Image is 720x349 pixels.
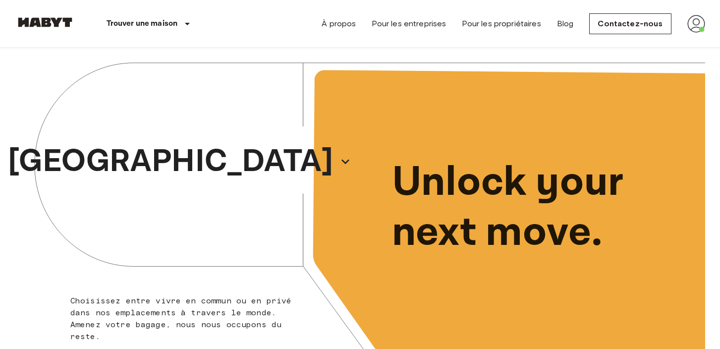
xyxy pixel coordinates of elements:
a: Pour les propriétaires [462,18,541,30]
img: avatar [687,15,705,33]
p: Trouver une maison [107,18,178,30]
button: [GEOGRAPHIC_DATA] [4,135,355,188]
a: Blog [557,18,574,30]
p: Unlock your next move. [392,158,689,258]
img: Habyt [15,17,75,27]
a: Contactez-nous [589,13,671,34]
a: Pour les entreprises [372,18,446,30]
a: À propos [322,18,356,30]
p: [GEOGRAPHIC_DATA] [8,138,333,185]
p: Choisissez entre vivre en commun ou en privé dans nos emplacements à travers le monde. Amenez vot... [70,295,298,343]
